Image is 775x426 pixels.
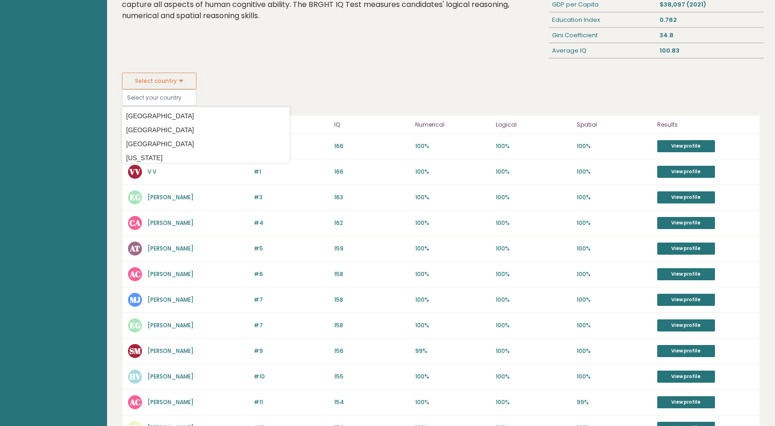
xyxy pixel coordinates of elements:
[254,142,329,150] p: #1
[254,270,329,278] p: #6
[129,345,141,356] text: SM
[496,244,571,253] p: 100%
[334,119,409,130] p: IQ
[148,398,194,406] a: [PERSON_NAME]
[657,166,715,178] a: View profile
[334,193,409,202] p: 163
[577,168,652,176] p: 100%
[254,347,329,355] p: #9
[148,168,156,176] a: V V
[496,119,571,130] p: Logical
[657,319,715,331] a: View profile
[254,244,329,253] p: #5
[415,296,490,304] p: 100%
[254,119,329,130] p: Rank
[549,28,656,43] div: Gini Coefficient
[129,217,141,228] text: CA
[148,296,194,304] a: [PERSON_NAME]
[334,142,409,150] p: 166
[254,219,329,227] p: #4
[656,28,764,43] div: 34.8
[254,321,329,330] p: #7
[415,168,490,176] p: 100%
[254,168,329,176] p: #1
[577,398,652,406] p: 99%
[129,243,140,254] text: AT
[496,398,571,406] p: 100%
[148,219,194,227] a: [PERSON_NAME]
[334,347,409,355] p: 156
[334,398,409,406] p: 154
[415,398,490,406] p: 100%
[415,119,490,130] p: Numerical
[124,109,287,123] option: [GEOGRAPHIC_DATA]
[577,321,652,330] p: 100%
[415,142,490,150] p: 100%
[577,119,652,130] p: Spatial
[415,321,490,330] p: 100%
[148,321,194,329] a: [PERSON_NAME]
[334,321,409,330] p: 158
[122,73,196,89] button: Select country
[657,243,715,255] a: View profile
[657,119,754,130] p: Results
[254,296,329,304] p: #7
[129,397,141,407] text: AC
[148,193,194,201] a: [PERSON_NAME]
[415,270,490,278] p: 100%
[657,268,715,280] a: View profile
[415,372,490,381] p: 100%
[130,294,141,305] text: MJ
[254,372,329,381] p: #10
[334,270,409,278] p: 158
[124,151,287,165] option: [US_STATE]
[577,372,652,381] p: 100%
[148,270,194,278] a: [PERSON_NAME]
[130,192,141,203] text: EG
[124,123,287,137] option: [GEOGRAPHIC_DATA]
[496,270,571,278] p: 100%
[129,269,141,279] text: AC
[148,244,194,252] a: [PERSON_NAME]
[496,321,571,330] p: 100%
[657,371,715,383] a: View profile
[254,398,329,406] p: #11
[577,142,652,150] p: 100%
[657,294,715,306] a: View profile
[254,193,329,202] p: #3
[415,219,490,227] p: 100%
[577,219,652,227] p: 100%
[129,166,141,177] text: VV
[122,89,196,106] input: Select your country
[334,372,409,381] p: 155
[577,193,652,202] p: 100%
[334,244,409,253] p: 159
[577,270,652,278] p: 100%
[148,372,194,380] a: [PERSON_NAME]
[549,13,656,27] div: Education Index
[657,140,715,152] a: View profile
[415,347,490,355] p: 99%
[496,347,571,355] p: 100%
[577,244,652,253] p: 100%
[130,320,141,331] text: EG
[148,347,194,355] a: [PERSON_NAME]
[415,244,490,253] p: 100%
[496,372,571,381] p: 100%
[415,193,490,202] p: 100%
[656,13,764,27] div: 0.762
[657,191,715,203] a: View profile
[549,43,656,58] div: Average IQ
[334,168,409,176] p: 166
[657,217,715,229] a: View profile
[334,219,409,227] p: 162
[657,345,715,357] a: View profile
[577,296,652,304] p: 100%
[496,168,571,176] p: 100%
[657,396,715,408] a: View profile
[656,43,764,58] div: 100.83
[577,347,652,355] p: 100%
[496,193,571,202] p: 100%
[496,142,571,150] p: 100%
[334,296,409,304] p: 158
